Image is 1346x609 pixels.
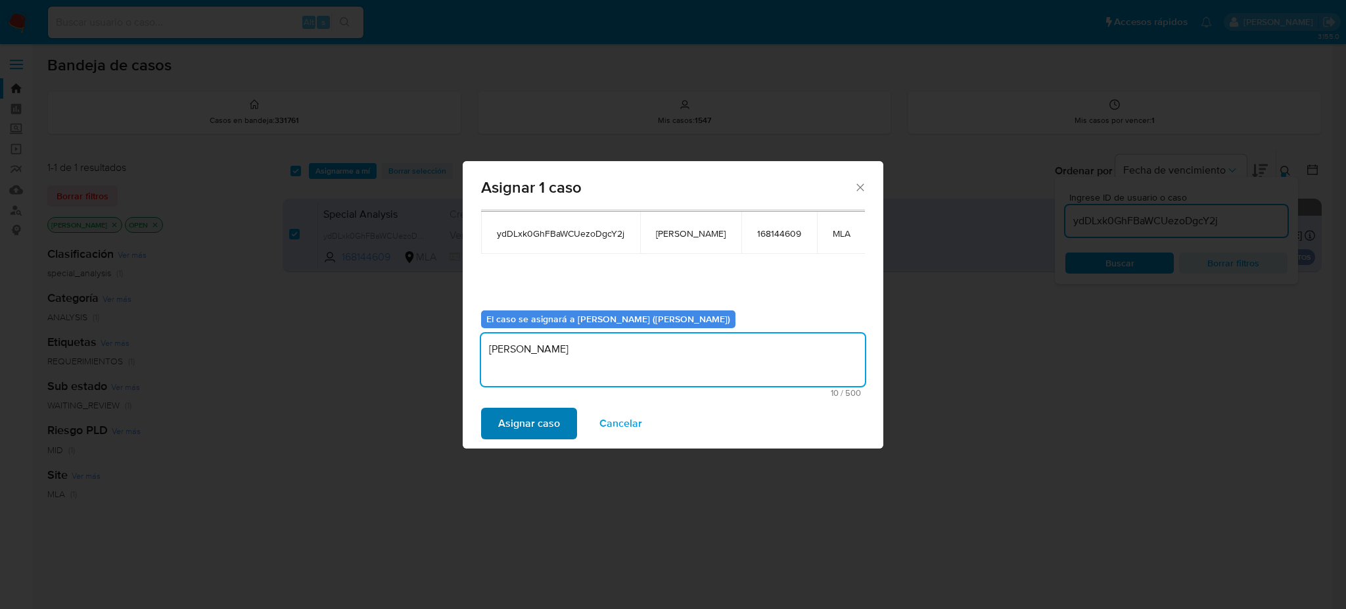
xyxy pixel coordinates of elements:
[833,228,850,239] span: MLA
[481,408,577,439] button: Asignar caso
[497,228,624,239] span: ydDLxk0GhFBaWCUezoDgcY2j
[481,180,854,195] span: Asignar 1 caso
[463,161,883,449] div: assign-modal
[582,408,659,439] button: Cancelar
[599,409,642,438] span: Cancelar
[854,181,866,193] button: Cerrar ventana
[656,228,726,239] span: [PERSON_NAME]
[481,333,865,386] textarea: [PERSON_NAME]
[757,228,801,239] span: 168144609
[486,312,730,326] b: El caso se asignará a [PERSON_NAME] ([PERSON_NAME])
[498,409,560,438] span: Asignar caso
[485,389,861,397] span: Máximo 500 caracteres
